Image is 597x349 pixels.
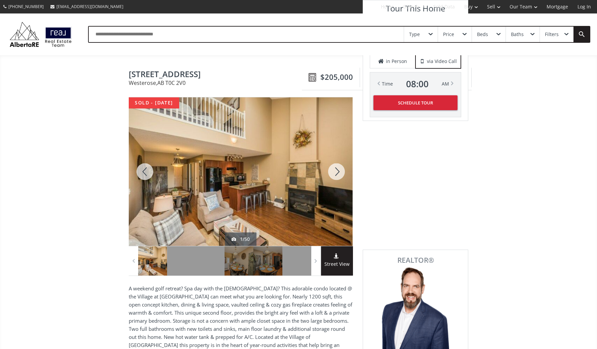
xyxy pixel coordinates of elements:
[129,70,305,80] span: 100 Heron Point #4
[47,0,127,13] a: [EMAIL_ADDRESS][DOMAIN_NAME]
[7,20,75,49] img: Logo
[129,80,305,86] span: Westerose , AB T0C 2V0
[129,97,179,108] div: sold - [DATE]
[427,58,457,65] span: via Video Call
[321,260,353,268] span: Street View
[373,95,457,110] button: Schedule Tour
[511,32,524,37] div: Baths
[320,72,353,82] span: $205,000
[406,79,429,89] span: 08 : 00
[443,32,454,37] div: Price
[370,257,461,264] span: REALTOR®
[129,97,353,246] div: 100 Heron Point #4 Westerose, AB T0C 2V0 - Photo 1 of 50
[232,236,250,243] div: 1/50
[382,79,449,89] div: Time AM
[477,32,488,37] div: Beds
[409,32,420,37] div: Type
[370,4,461,17] h3: Tour This Home
[56,4,123,9] span: [EMAIL_ADDRESS][DOMAIN_NAME]
[545,32,559,37] div: Filters
[8,4,44,9] span: [PHONE_NUMBER]
[386,58,407,65] span: in Person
